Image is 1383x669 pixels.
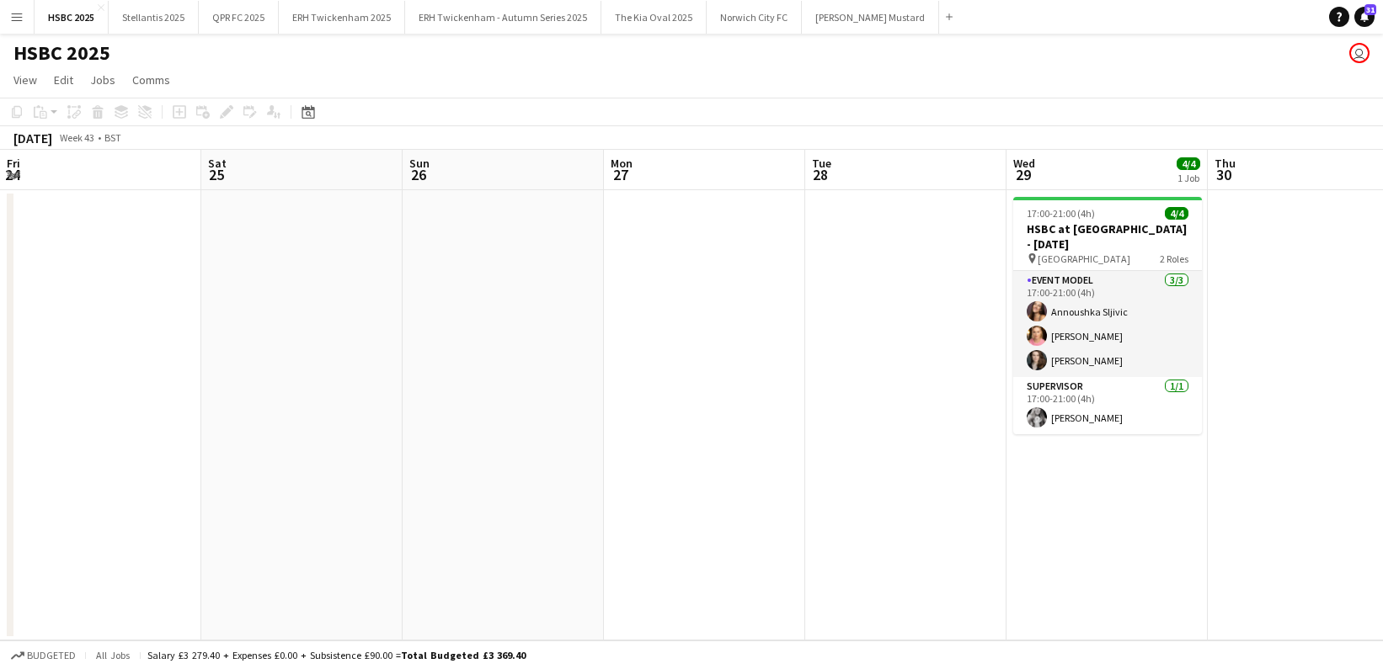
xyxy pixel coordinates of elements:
[104,131,121,144] div: BST
[601,1,707,34] button: The Kia Oval 2025
[54,72,73,88] span: Edit
[1160,252,1188,265] span: 2 Roles
[1013,377,1202,434] app-card-role: Supervisor1/117:00-21:00 (4h)[PERSON_NAME]
[8,646,78,665] button: Budgeted
[1013,221,1202,252] h3: HSBC at [GEOGRAPHIC_DATA] - [DATE]
[608,165,633,184] span: 27
[707,1,802,34] button: Norwich City FC
[407,165,430,184] span: 26
[132,72,170,88] span: Comms
[4,165,20,184] span: 24
[109,1,199,34] button: Stellantis 2025
[1349,43,1370,63] app-user-avatar: Sam Johannesson
[13,40,110,66] h1: HSBC 2025
[1013,271,1202,377] app-card-role: Event Model3/317:00-21:00 (4h)Annoushka Sljivic[PERSON_NAME][PERSON_NAME]
[1011,165,1035,184] span: 29
[802,1,939,34] button: [PERSON_NAME] Mustard
[611,156,633,171] span: Mon
[125,69,177,91] a: Comms
[812,156,831,171] span: Tue
[1215,156,1236,171] span: Thu
[7,69,44,91] a: View
[1165,207,1188,220] span: 4/4
[13,130,52,146] div: [DATE]
[93,649,133,661] span: All jobs
[90,72,115,88] span: Jobs
[1038,252,1130,265] span: [GEOGRAPHIC_DATA]
[1354,7,1375,27] a: 31
[279,1,405,34] button: ERH Twickenham 2025
[47,69,80,91] a: Edit
[27,650,76,661] span: Budgeted
[199,1,279,34] button: QPR FC 2025
[35,1,109,34] button: HSBC 2025
[13,72,37,88] span: View
[401,649,526,661] span: Total Budgeted £3 369.40
[809,165,831,184] span: 28
[1013,197,1202,434] app-job-card: 17:00-21:00 (4h)4/4HSBC at [GEOGRAPHIC_DATA] - [DATE] [GEOGRAPHIC_DATA]2 RolesEvent Model3/317:00...
[405,1,601,34] button: ERH Twickenham - Autumn Series 2025
[409,156,430,171] span: Sun
[1013,156,1035,171] span: Wed
[1177,172,1199,184] div: 1 Job
[206,165,227,184] span: 25
[1212,165,1236,184] span: 30
[56,131,98,144] span: Week 43
[1177,157,1200,170] span: 4/4
[1027,207,1095,220] span: 17:00-21:00 (4h)
[208,156,227,171] span: Sat
[147,649,526,661] div: Salary £3 279.40 + Expenses £0.00 + Subsistence £90.00 =
[1364,4,1376,15] span: 31
[7,156,20,171] span: Fri
[83,69,122,91] a: Jobs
